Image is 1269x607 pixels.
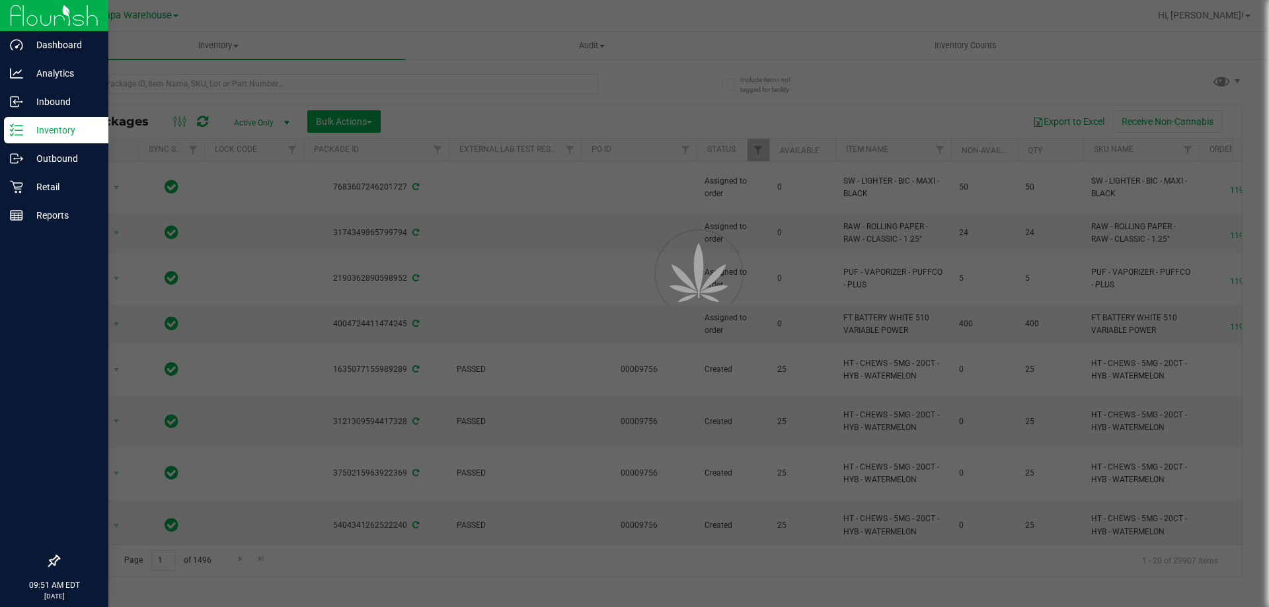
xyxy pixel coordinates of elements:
inline-svg: Dashboard [10,38,23,52]
inline-svg: Reports [10,209,23,222]
inline-svg: Inventory [10,124,23,137]
inline-svg: Inbound [10,95,23,108]
p: Inventory [23,122,102,138]
p: Retail [23,179,102,195]
p: Reports [23,207,102,223]
inline-svg: Retail [10,180,23,194]
p: 09:51 AM EDT [6,579,102,591]
p: [DATE] [6,591,102,601]
inline-svg: Outbound [10,152,23,165]
p: Dashboard [23,37,102,53]
p: Analytics [23,65,102,81]
p: Outbound [23,151,102,166]
p: Inbound [23,94,102,110]
inline-svg: Analytics [10,67,23,80]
